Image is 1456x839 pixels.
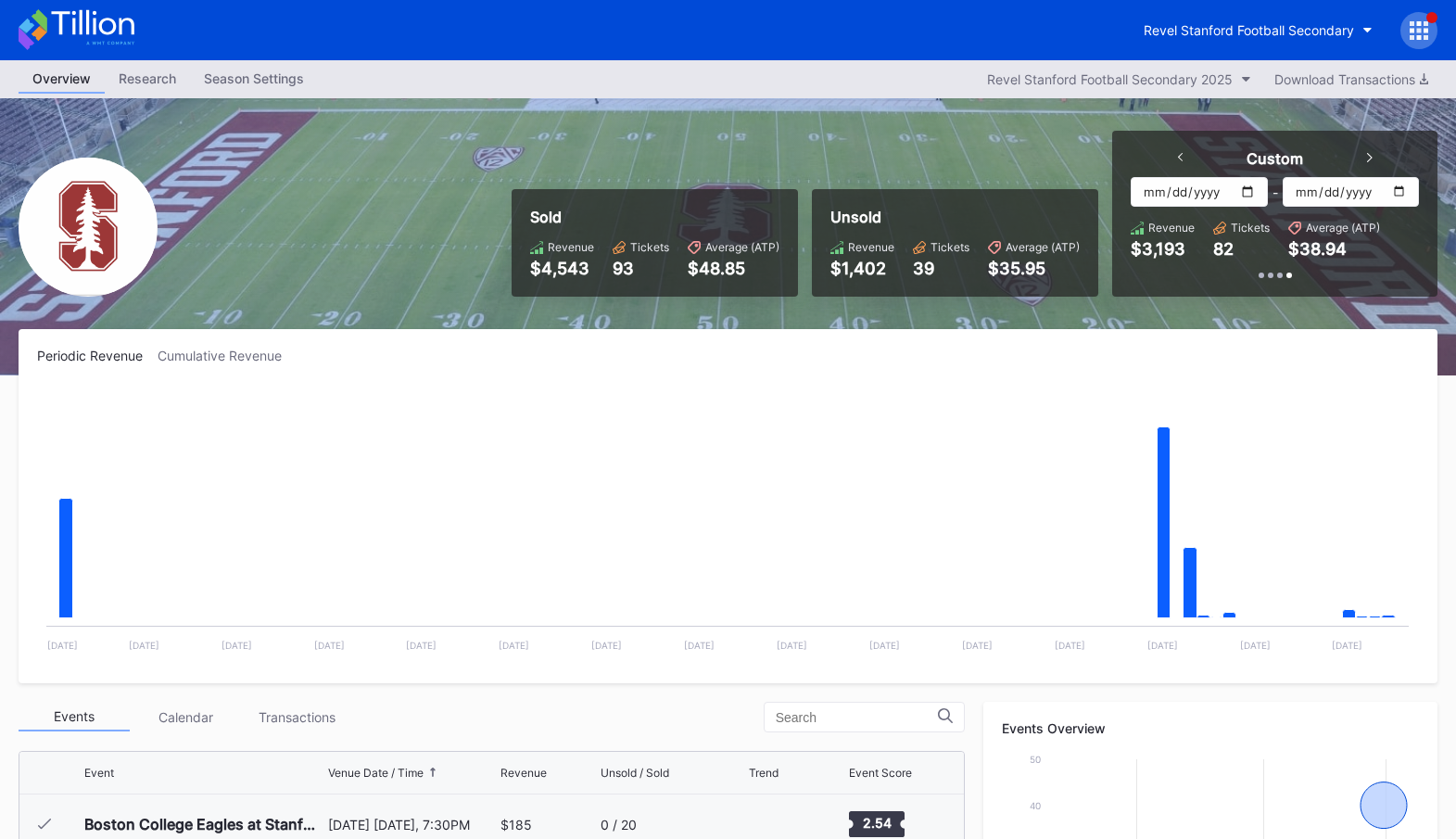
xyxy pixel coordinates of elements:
div: Calendar [130,703,241,731]
div: Research [105,65,190,92]
div: Transactions [241,703,352,731]
div: Revenue [500,766,547,780]
div: Average (ATP) [1006,240,1080,254]
div: 0 / 20 [601,817,637,833]
div: - [1272,184,1278,200]
text: [DATE] [314,640,345,651]
div: $3,193 [1131,239,1185,259]
div: $4,543 [530,259,594,278]
div: 39 [913,259,969,278]
text: 40 [1030,800,1041,811]
div: [DATE] [DATE], 7:30PM [328,817,496,833]
a: Overview [19,65,105,94]
img: Revel_Stanford_Football_Secondary.png [19,158,158,297]
div: 93 [613,259,669,278]
text: [DATE] [869,640,900,651]
div: Tickets [1231,221,1270,235]
div: Average (ATP) [705,240,779,254]
div: Events Overview [1002,720,1419,736]
button: Download Transactions [1265,67,1437,92]
div: Sold [530,208,779,226]
div: Periodic Revenue [37,348,158,363]
button: Revel Stanford Football Secondary 2025 [978,67,1260,92]
div: $48.85 [688,259,779,278]
a: Research [105,65,190,94]
text: 50 [1030,754,1041,765]
text: [DATE] [1055,640,1085,651]
div: Cumulative Revenue [158,348,297,363]
text: [DATE] [406,640,437,651]
div: Revel Stanford Football Secondary [1144,22,1354,38]
div: Revenue [848,240,894,254]
text: [DATE] [1240,640,1271,651]
button: Revel Stanford Football Secondary [1130,13,1386,47]
text: [DATE] [777,640,807,651]
text: [DATE] [591,640,622,651]
div: $1,402 [830,259,894,278]
div: Revenue [548,240,594,254]
div: Events [19,703,130,731]
div: $185 [500,817,532,833]
div: Tickets [630,240,669,254]
svg: Chart title [37,387,1418,665]
text: [DATE] [1332,640,1362,651]
div: Custom [1247,149,1303,168]
text: 2.54 [863,815,892,831]
div: Season Settings [190,65,318,92]
text: [DATE] [129,640,159,651]
div: Venue Date / Time [328,766,424,780]
text: [DATE] [962,640,993,651]
div: Unsold [830,208,1080,226]
div: $38.94 [1288,239,1347,259]
text: [DATE] [47,640,78,651]
div: Download Transactions [1274,71,1428,87]
div: Event Score [849,766,912,780]
text: [DATE] [499,640,529,651]
div: Revel Stanford Football Secondary 2025 [987,71,1233,87]
div: $35.95 [988,259,1080,278]
div: Tickets [931,240,969,254]
div: 82 [1213,239,1234,259]
div: Unsold / Sold [601,766,669,780]
text: [DATE] [1147,640,1178,651]
input: Search [776,710,938,725]
text: [DATE] [222,640,252,651]
div: Event [84,766,114,780]
div: Revenue [1148,221,1195,235]
text: [DATE] [684,640,715,651]
div: Average (ATP) [1306,221,1380,235]
div: Boston College Eagles at Stanford Cardinal Football [84,815,323,833]
a: Season Settings [190,65,318,94]
div: Trend [749,766,779,780]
